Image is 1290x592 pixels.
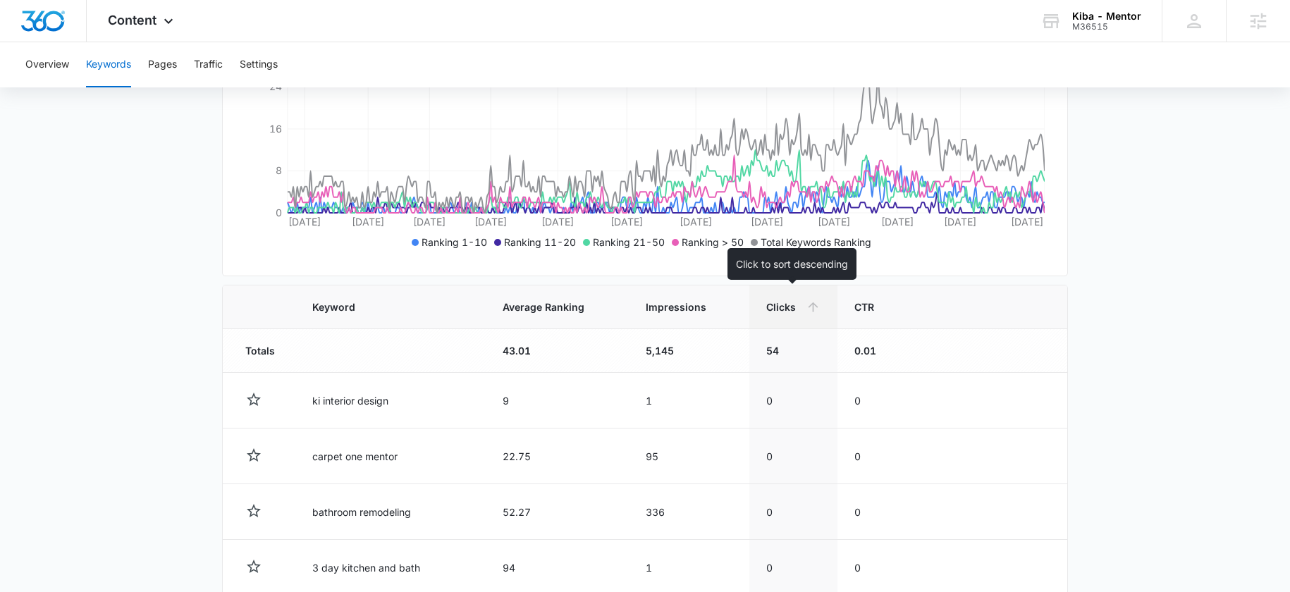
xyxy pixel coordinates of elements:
td: 43.01 [486,329,629,373]
tspan: 0 [276,206,282,218]
td: ki interior design [295,373,486,428]
tspan: 24 [269,80,282,92]
button: Keywords [86,42,131,87]
td: Totals [223,329,295,373]
td: 95 [629,428,749,484]
td: 0 [837,373,915,428]
button: Settings [240,42,278,87]
tspan: [DATE] [1011,216,1043,228]
span: CTR [854,300,878,314]
div: Click to sort descending [727,248,856,280]
td: 1 [629,373,749,428]
span: Total Keywords Ranking [761,236,871,248]
tspan: [DATE] [541,216,574,228]
div: account id [1072,22,1141,32]
span: Keyword [312,300,448,314]
td: 5,145 [629,329,749,373]
tspan: [DATE] [474,216,507,228]
tspan: [DATE] [413,216,446,228]
tspan: [DATE] [818,216,850,228]
tspan: [DATE] [881,216,914,228]
td: 22.75 [486,428,629,484]
td: 0 [749,484,837,540]
td: 0.01 [837,329,915,373]
span: Clicks [766,300,800,314]
td: 0 [837,428,915,484]
span: Impressions [646,300,712,314]
td: bathroom remodeling [295,484,486,540]
button: Overview [25,42,69,87]
button: Pages [148,42,177,87]
span: Ranking 11-20 [504,236,576,248]
tspan: 8 [276,164,282,176]
tspan: 16 [269,123,282,135]
tspan: [DATE] [352,216,384,228]
td: 52.27 [486,484,629,540]
td: 54 [749,329,837,373]
tspan: [DATE] [288,216,321,228]
td: 9 [486,373,629,428]
span: Content [108,13,156,27]
td: 0 [837,484,915,540]
td: 0 [749,373,837,428]
tspan: [DATE] [610,216,643,228]
span: Ranking 21-50 [593,236,665,248]
button: Traffic [194,42,223,87]
td: carpet one mentor [295,428,486,484]
tspan: [DATE] [944,216,976,228]
span: Average Ranking [503,300,591,314]
tspan: [DATE] [680,216,712,228]
span: Ranking > 50 [682,236,744,248]
td: 0 [749,428,837,484]
td: 336 [629,484,749,540]
tspan: [DATE] [751,216,783,228]
div: account name [1072,11,1141,22]
span: Ranking 1-10 [422,236,487,248]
